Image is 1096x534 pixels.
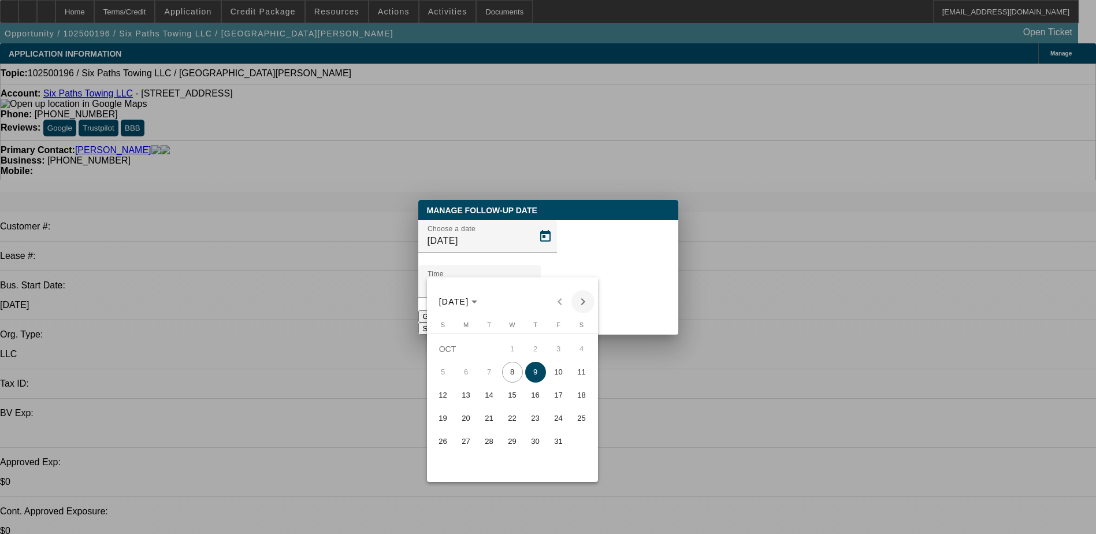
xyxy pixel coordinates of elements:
[456,431,477,452] span: 27
[433,385,454,406] span: 12
[432,407,455,430] button: October 19, 2025
[525,431,546,452] span: 30
[570,361,593,384] button: October 11, 2025
[439,297,469,306] span: [DATE]
[547,407,570,430] button: October 24, 2025
[502,408,523,429] span: 22
[433,362,454,383] span: 5
[524,407,547,430] button: October 23, 2025
[548,385,569,406] span: 17
[571,408,592,429] span: 25
[478,407,501,430] button: October 21, 2025
[502,339,523,359] span: 1
[524,430,547,453] button: October 30, 2025
[570,338,593,361] button: October 4, 2025
[432,384,455,407] button: October 12, 2025
[478,384,501,407] button: October 14, 2025
[525,408,546,429] span: 23
[524,361,547,384] button: October 9, 2025
[571,362,592,383] span: 11
[463,321,469,328] span: M
[570,384,593,407] button: October 18, 2025
[433,408,454,429] span: 19
[433,431,454,452] span: 26
[432,338,501,361] td: OCT
[455,384,478,407] button: October 13, 2025
[478,430,501,453] button: October 28, 2025
[547,384,570,407] button: October 17, 2025
[441,321,445,328] span: S
[432,430,455,453] button: October 26, 2025
[571,290,595,313] button: Next month
[570,407,593,430] button: October 25, 2025
[502,362,523,383] span: 8
[456,362,477,383] span: 6
[548,431,569,452] span: 31
[487,321,491,328] span: T
[456,385,477,406] span: 13
[548,362,569,383] span: 10
[434,291,482,312] button: Choose month and year
[501,338,524,361] button: October 1, 2025
[455,430,478,453] button: October 27, 2025
[571,339,592,359] span: 4
[479,362,500,383] span: 7
[547,338,570,361] button: October 3, 2025
[547,361,570,384] button: October 10, 2025
[525,339,546,359] span: 2
[501,361,524,384] button: October 8, 2025
[533,321,537,328] span: T
[571,385,592,406] span: 18
[525,385,546,406] span: 16
[478,361,501,384] button: October 7, 2025
[432,361,455,384] button: October 5, 2025
[524,338,547,361] button: October 2, 2025
[456,408,477,429] span: 20
[501,384,524,407] button: October 15, 2025
[548,339,569,359] span: 3
[455,361,478,384] button: October 6, 2025
[579,321,584,328] span: S
[455,407,478,430] button: October 20, 2025
[502,431,523,452] span: 29
[548,408,569,429] span: 24
[479,408,500,429] span: 21
[502,385,523,406] span: 15
[525,362,546,383] span: 9
[509,321,515,328] span: W
[556,321,560,328] span: F
[479,431,500,452] span: 28
[501,430,524,453] button: October 29, 2025
[547,430,570,453] button: October 31, 2025
[524,384,547,407] button: October 16, 2025
[501,407,524,430] button: October 22, 2025
[479,385,500,406] span: 14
